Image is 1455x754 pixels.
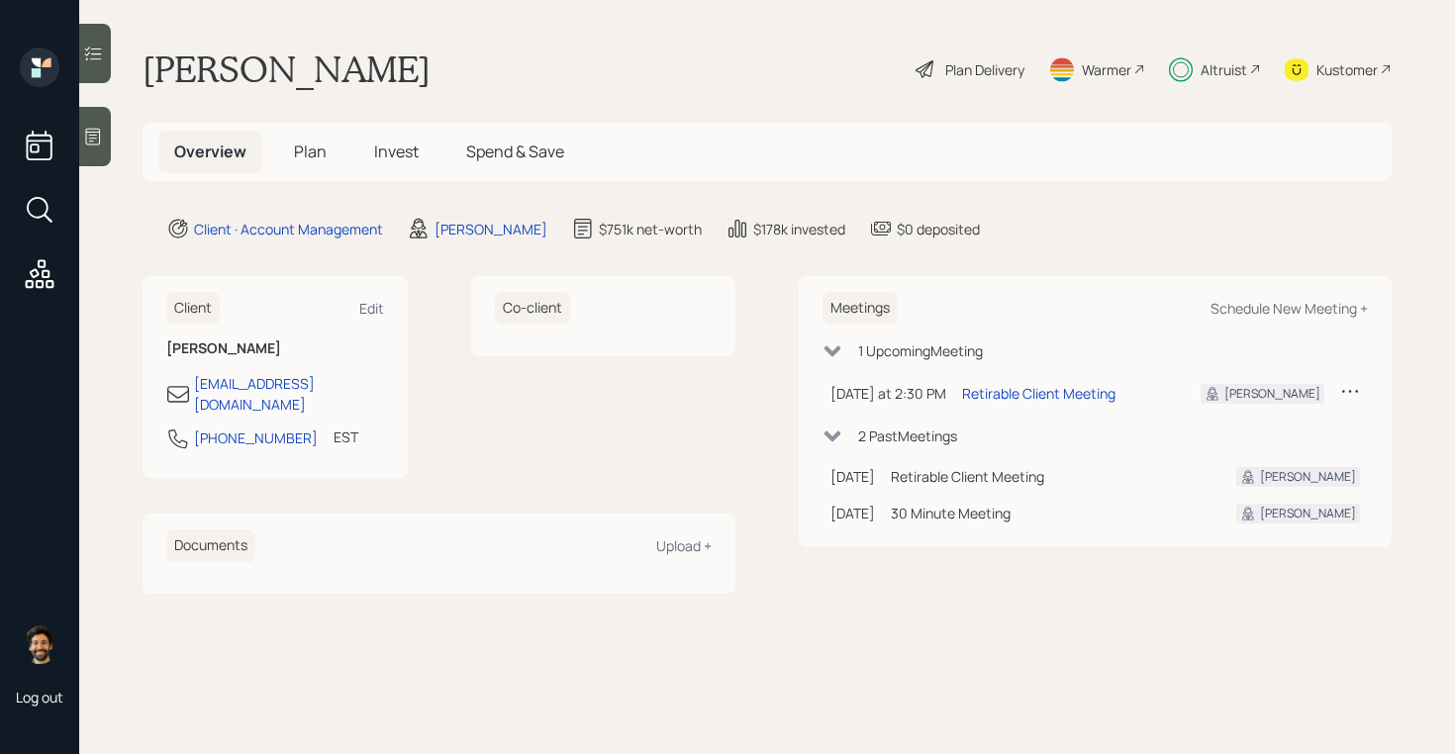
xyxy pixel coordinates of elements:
[194,219,383,239] div: Client · Account Management
[166,340,384,357] h6: [PERSON_NAME]
[753,219,845,239] div: $178k invested
[1260,505,1356,522] div: [PERSON_NAME]
[495,292,570,325] h6: Co-client
[1082,59,1131,80] div: Warmer
[823,292,898,325] h6: Meetings
[174,141,246,162] span: Overview
[334,426,358,447] div: EST
[830,503,875,523] div: [DATE]
[858,340,983,361] div: 1 Upcoming Meeting
[166,292,220,325] h6: Client
[194,427,318,448] div: [PHONE_NUMBER]
[1211,299,1368,318] div: Schedule New Meeting +
[656,536,712,555] div: Upload +
[166,529,255,562] h6: Documents
[1260,468,1356,486] div: [PERSON_NAME]
[1224,385,1320,403] div: [PERSON_NAME]
[435,219,547,239] div: [PERSON_NAME]
[962,383,1115,404] div: Retirable Client Meeting
[359,299,384,318] div: Edit
[194,373,384,415] div: [EMAIL_ADDRESS][DOMAIN_NAME]
[830,383,946,404] div: [DATE] at 2:30 PM
[294,141,327,162] span: Plan
[891,503,1205,523] div: 30 Minute Meeting
[20,624,59,664] img: eric-schwartz-headshot.png
[897,219,980,239] div: $0 deposited
[599,219,702,239] div: $751k net-worth
[945,59,1024,80] div: Plan Delivery
[16,688,63,707] div: Log out
[143,47,431,91] h1: [PERSON_NAME]
[891,466,1205,487] div: Retirable Client Meeting
[830,466,875,487] div: [DATE]
[374,141,419,162] span: Invest
[1201,59,1247,80] div: Altruist
[1316,59,1378,80] div: Kustomer
[466,141,564,162] span: Spend & Save
[858,425,957,446] div: 2 Past Meeting s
